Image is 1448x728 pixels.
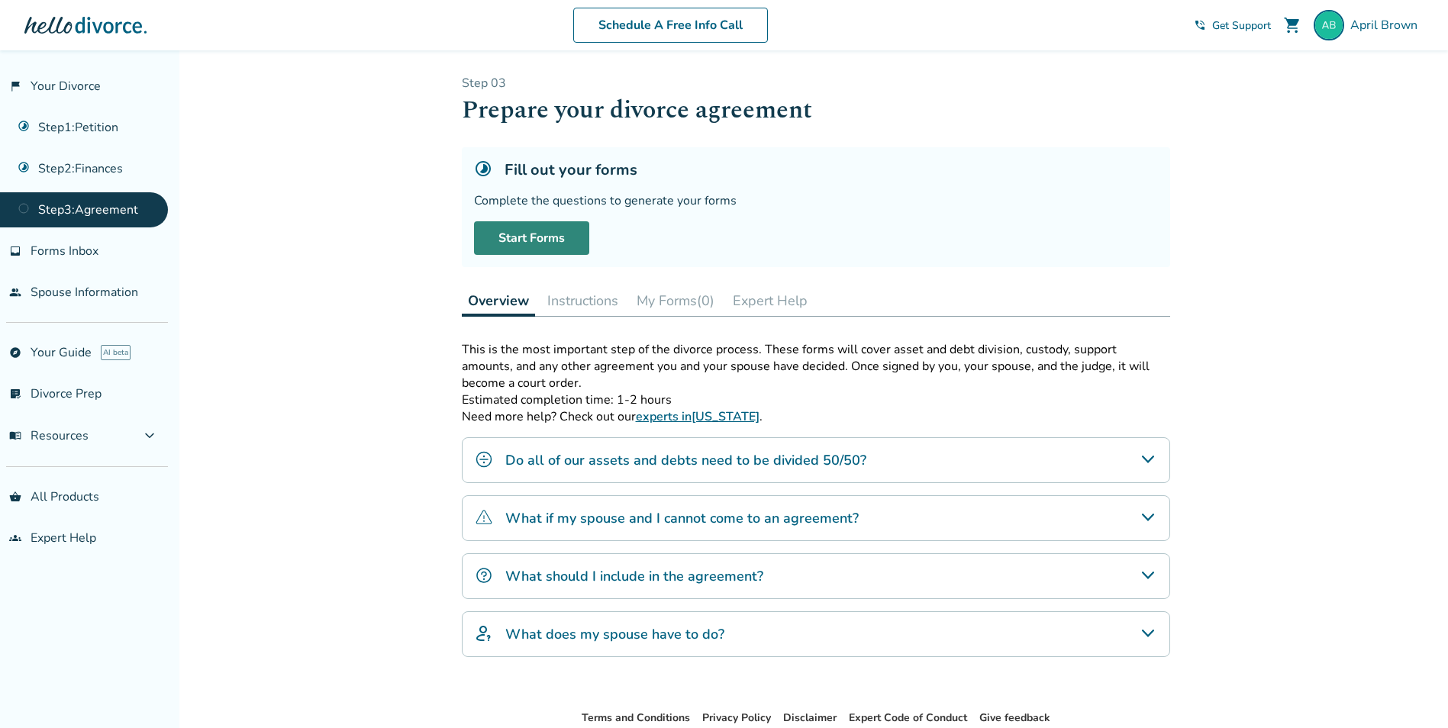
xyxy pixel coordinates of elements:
div: What should I include in the agreement? [462,553,1170,599]
span: Forms Inbox [31,243,98,259]
img: Do all of our assets and debts need to be divided 50/50? [475,450,493,469]
h4: Do all of our assets and debts need to be divided 50/50? [505,450,866,470]
div: Complete the questions to generate your forms [474,192,1158,209]
span: list_alt_check [9,388,21,400]
img: abrown@tcisd.org [1314,10,1344,40]
li: Disclaimer [783,709,837,727]
p: Estimated completion time: 1-2 hours [462,391,1170,408]
button: Expert Help [727,285,814,316]
span: shopping_basket [9,491,21,503]
li: Give feedback [979,709,1050,727]
h5: Fill out your forms [505,159,637,180]
h4: What does my spouse have to do? [505,624,724,644]
a: Schedule A Free Info Call [573,8,768,43]
h4: What should I include in the agreement? [505,566,763,586]
iframe: Chat Widget [1372,655,1448,728]
img: What should I include in the agreement? [475,566,493,585]
a: Terms and Conditions [582,710,690,725]
p: This is the most important step of the divorce process. These forms will cover asset and debt div... [462,341,1170,391]
a: Privacy Policy [702,710,771,725]
button: Instructions [541,285,624,316]
span: flag_2 [9,80,21,92]
img: What if my spouse and I cannot come to an agreement? [475,508,493,527]
a: experts in[US_STATE] [636,408,759,425]
span: Resources [9,427,89,444]
button: My Forms(0) [630,285,721,316]
span: inbox [9,245,21,257]
span: Get Support [1212,18,1271,33]
p: Need more help? Check out our . [462,408,1170,425]
h4: What if my spouse and I cannot come to an agreement? [505,508,859,528]
button: Overview [462,285,535,317]
span: groups [9,532,21,544]
div: What if my spouse and I cannot come to an agreement? [462,495,1170,541]
span: April Brown [1350,17,1424,34]
span: AI beta [101,345,131,360]
span: people [9,286,21,298]
a: phone_in_talkGet Support [1194,18,1271,33]
span: menu_book [9,430,21,442]
div: What does my spouse have to do? [462,611,1170,657]
a: Start Forms [474,221,589,255]
img: What does my spouse have to do? [475,624,493,643]
p: Step 0 3 [462,75,1170,92]
span: explore [9,346,21,359]
h1: Prepare your divorce agreement [462,92,1170,129]
span: phone_in_talk [1194,19,1206,31]
span: shopping_cart [1283,16,1301,34]
a: Expert Code of Conduct [849,710,967,725]
div: Do all of our assets and debts need to be divided 50/50? [462,437,1170,483]
span: expand_more [140,427,159,445]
